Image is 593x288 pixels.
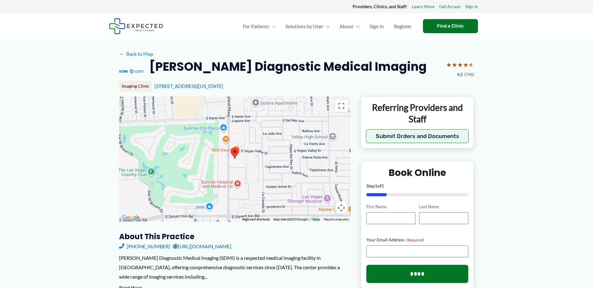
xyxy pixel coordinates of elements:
[242,217,270,222] button: Keyboard shortcuts
[366,129,469,143] button: Submit Orders and Documents
[173,242,231,251] a: [URL][DOMAIN_NAME]
[375,183,377,188] span: 1
[366,184,469,188] p: Step of
[334,15,364,37] a: AboutMenu Toggle
[323,15,329,37] span: Menu Toggle
[280,15,334,37] a: Solutions by UserMenu Toggle
[389,15,417,37] a: Register
[381,183,384,188] span: 5
[243,15,269,37] span: For Patients
[369,15,384,37] span: Sign In
[109,18,163,34] img: Expected Healthcare Logo - side, dark font, small
[324,218,349,221] a: Report a map error
[463,59,469,70] span: ★
[412,3,435,11] a: Learn More
[353,4,407,9] strong: Providers, Clinics, and Staff:
[364,15,389,37] a: Sign In
[423,19,478,33] a: Find a Clinic
[119,51,125,57] span: ←
[353,15,359,37] span: Menu Toggle
[366,204,415,210] label: First Name
[464,70,474,79] span: (748)
[457,59,463,70] span: ★
[311,218,320,221] a: Terms (opens in new tab)
[119,232,351,241] h3: About this practice
[121,213,141,222] a: Open this area in Google Maps (opens a new window)
[335,100,348,112] button: Toggle fullscreen view
[119,242,170,251] a: [PHONE_NUMBER]
[394,15,412,37] span: Register
[274,218,308,221] span: Map data ©2025 Google
[366,167,469,179] h2: Book Online
[121,213,141,222] img: Google
[406,238,424,242] span: (Required)
[238,15,417,37] nav: Primary Site Navigation
[238,15,280,37] a: For PatientsMenu Toggle
[119,49,153,59] a: ←Back to Map
[154,83,223,89] a: [STREET_ADDRESS][US_STATE]
[452,59,457,70] span: ★
[285,15,323,37] span: Solutions by User
[457,70,463,79] span: 4.5
[465,3,478,11] a: Sign In
[469,59,474,70] span: ★
[366,102,469,125] p: Referring Providers and Staff
[335,202,348,214] button: Map camera controls
[366,237,469,243] label: Your Email Address
[439,3,460,11] a: Get Access
[119,81,152,91] div: Imaging Clinic
[119,253,351,281] div: [PERSON_NAME] Diagnostic Medical Imaging (SDMI) is a respected medical imaging facility in [GEOGR...
[269,15,275,37] span: Menu Toggle
[446,59,452,70] span: ★
[339,15,353,37] span: About
[419,204,468,210] label: Last Name
[149,59,427,74] h2: [PERSON_NAME] Diagnostic Medical Imaging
